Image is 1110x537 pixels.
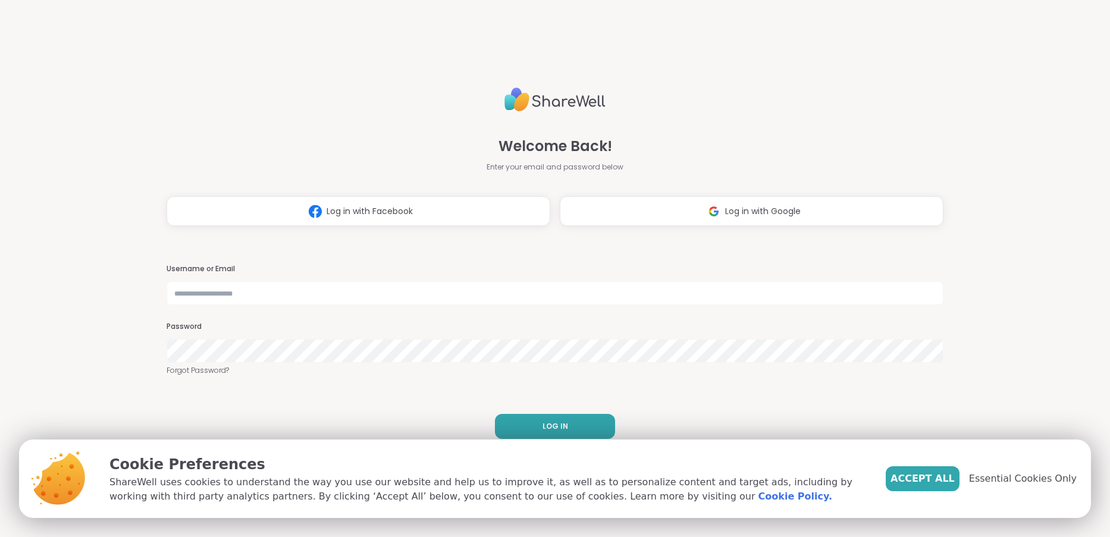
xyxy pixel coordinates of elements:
[167,196,550,226] button: Log in with Facebook
[504,83,606,117] img: ShareWell Logo
[304,200,327,222] img: ShareWell Logomark
[327,205,413,218] span: Log in with Facebook
[758,489,832,504] a: Cookie Policy.
[890,472,955,486] span: Accept All
[167,322,943,332] h3: Password
[109,454,867,475] p: Cookie Preferences
[498,136,612,157] span: Welcome Back!
[487,162,623,172] span: Enter your email and password below
[109,475,867,504] p: ShareWell uses cookies to understand the way you use our website and help us to improve it, as we...
[167,365,943,376] a: Forgot Password?
[167,264,943,274] h3: Username or Email
[969,472,1077,486] span: Essential Cookies Only
[495,414,615,439] button: LOG IN
[543,421,568,432] span: LOG IN
[703,200,725,222] img: ShareWell Logomark
[725,205,801,218] span: Log in with Google
[886,466,960,491] button: Accept All
[560,196,943,226] button: Log in with Google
